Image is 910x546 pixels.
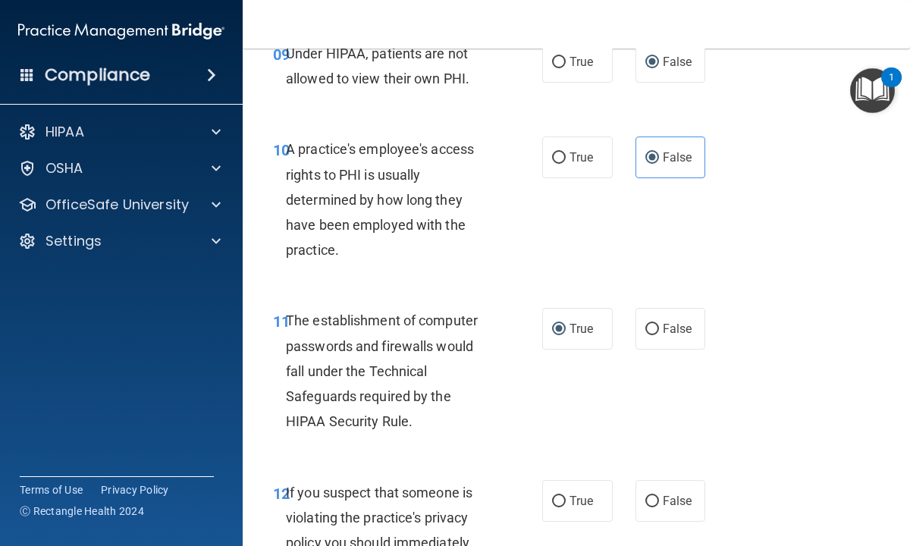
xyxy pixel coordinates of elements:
img: PMB logo [18,16,224,46]
input: True [552,324,566,335]
span: False [663,494,692,508]
p: Settings [45,232,102,250]
iframe: Drift Widget Chat Controller [834,457,892,514]
span: 09 [273,45,290,64]
input: False [645,152,659,164]
span: Ⓒ Rectangle Health 2024 [20,504,144,519]
a: Privacy Policy [101,482,169,497]
span: True [570,55,593,69]
a: OfficeSafe University [18,196,221,214]
span: 12 [273,485,290,503]
h4: Compliance [45,64,150,86]
span: A practice's employee's access rights to PHI is usually determined by how long they have been emp... [286,141,474,258]
span: False [663,322,692,336]
a: OSHA [18,159,221,177]
input: True [552,152,566,164]
p: HIPAA [45,123,84,141]
span: 11 [273,312,290,331]
input: False [645,57,659,68]
span: True [570,322,593,336]
span: True [570,150,593,165]
span: False [663,150,692,165]
span: 10 [273,141,290,159]
span: False [663,55,692,69]
div: 1 [889,77,894,97]
a: HIPAA [18,123,221,141]
p: OSHA [45,159,83,177]
input: False [645,324,659,335]
a: Terms of Use [20,482,83,497]
a: Settings [18,232,221,250]
input: True [552,496,566,507]
p: OfficeSafe University [45,196,189,214]
input: False [645,496,659,507]
span: True [570,494,593,508]
input: True [552,57,566,68]
span: The establishment of computer passwords and firewalls would fall under the Technical Safeguards r... [286,312,478,429]
button: Open Resource Center, 1 new notification [850,68,895,113]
